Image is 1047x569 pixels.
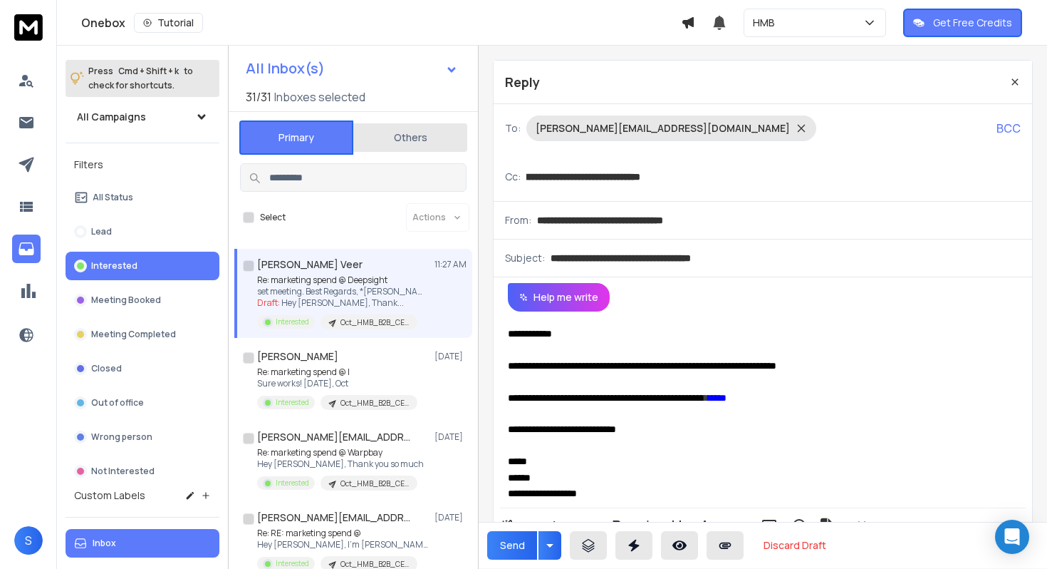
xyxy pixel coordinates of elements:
[933,16,1012,30] p: Get Free Credits
[257,458,424,470] p: Hey [PERSON_NAME], Thank you so much
[239,121,353,155] button: Primary
[434,512,467,523] p: [DATE]
[81,13,681,33] div: Onebox
[996,120,1021,137] p: BCC
[903,9,1022,37] button: Get Free Credits
[93,192,133,203] p: All Status
[66,389,219,417] button: Out of office
[93,538,116,549] p: Inbox
[66,354,219,383] button: Closed
[340,317,409,328] p: Oct_HMB_B2B_CEO_India_11-100
[257,539,428,550] p: Hey [PERSON_NAME], I’m [PERSON_NAME], I lead
[66,457,219,486] button: Not Interested
[14,526,43,555] button: S
[434,259,467,270] p: 11:27 AM
[276,397,309,408] p: Interested
[752,531,838,560] button: Discard Draft
[633,511,660,540] button: Italic (⌘I)
[505,251,545,265] p: Subject:
[91,431,152,443] p: Wrong person
[281,297,404,309] span: Hey [PERSON_NAME], Thank ...
[508,283,610,312] button: Help me write
[756,511,783,540] button: Insert Image (⌘P)
[246,61,325,76] h1: All Inbox(s)
[257,430,414,444] h1: [PERSON_NAME][EMAIL_ADDRESS][DOMAIN_NAME]
[66,529,219,558] button: Inbox
[66,155,219,175] h3: Filters
[257,366,417,378] p: Re: marketing spend @ I
[786,511,813,540] button: Emoticons
[74,488,145,503] h3: Custom Labels
[693,511,720,540] button: More Text
[91,397,144,409] p: Out of office
[505,213,531,227] p: From:
[663,511,690,540] button: Underline (⌘U)
[116,63,181,79] span: Cmd + Shift + k
[995,520,1029,554] div: Open Intercom Messenger
[234,54,469,83] button: All Inbox(s)
[88,64,193,93] p: Press to check for shortcuts.
[91,363,122,374] p: Closed
[257,511,414,525] h1: [PERSON_NAME][EMAIL_ADDRESS][DOMAIN_NAME]
[848,511,875,540] button: Code View
[276,558,309,569] p: Interested
[519,520,583,532] span: AI Rephrase
[66,183,219,212] button: All Status
[340,478,409,489] p: Oct_HMB_B2B_CEO_India_11-100
[487,531,537,560] button: Send
[816,511,843,540] button: Signature
[257,447,424,458] p: Re: marketing spend @ Warpbay
[66,217,219,246] button: Lead
[276,317,309,327] p: Interested
[246,88,271,106] span: 31 / 31
[91,466,155,477] p: Not Interested
[340,398,409,409] p: Oct_HMB_B2B_CEO_India_11-100
[726,511,753,540] button: Insert Link (⌘K)
[434,431,467,443] p: [DATE]
[603,511,630,540] button: Bold (⌘B)
[91,226,112,237] p: Lead
[353,122,467,153] button: Others
[498,511,598,540] button: AI Rephrase
[66,320,219,349] button: Meeting Completed
[91,260,137,272] p: Interested
[260,212,286,223] label: Select
[91,294,161,306] p: Meeting Booked
[257,349,338,364] h1: [PERSON_NAME]
[66,286,219,314] button: Meeting Booked
[753,16,781,30] p: HMB
[276,478,309,488] p: Interested
[257,528,428,539] p: Re: RE: marketing spend @
[505,170,521,184] p: Cc:
[257,297,280,309] span: Draft:
[257,286,428,297] p: set meeting. Best Regards, *[PERSON_NAME]
[257,257,363,272] h1: [PERSON_NAME] Veer
[257,275,428,286] p: Re: marketing spend @ Deepsight
[536,121,790,135] p: [PERSON_NAME][EMAIL_ADDRESS][DOMAIN_NAME]
[77,110,146,124] h1: All Campaigns
[66,103,219,131] button: All Campaigns
[91,329,176,340] p: Meeting Completed
[434,351,467,362] p: [DATE]
[66,252,219,280] button: Interested
[257,378,417,389] p: Sure works! [DATE], Oct
[134,13,203,33] button: Tutorial
[274,88,365,106] h3: Inboxes selected
[66,423,219,451] button: Wrong person
[505,121,521,135] p: To:
[505,72,540,92] p: Reply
